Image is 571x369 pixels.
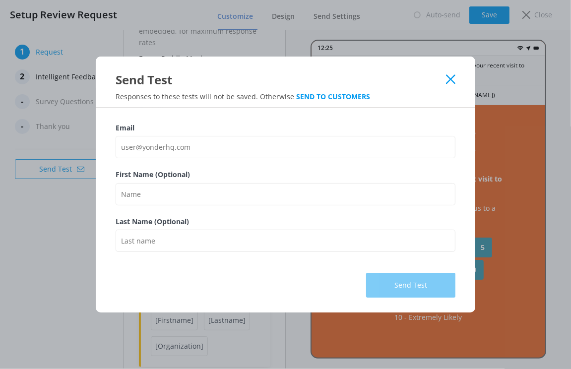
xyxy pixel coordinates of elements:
div: Send Test [116,71,446,88]
input: Name [116,183,455,205]
label: First Name (Optional) [116,169,455,180]
span: Responses to these tests will not be saved. Otherwise [116,92,370,101]
label: Email [116,123,455,133]
input: Last name [116,230,455,252]
label: Last Name (Optional) [116,216,455,227]
input: user@yonderhq.com [116,136,455,158]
